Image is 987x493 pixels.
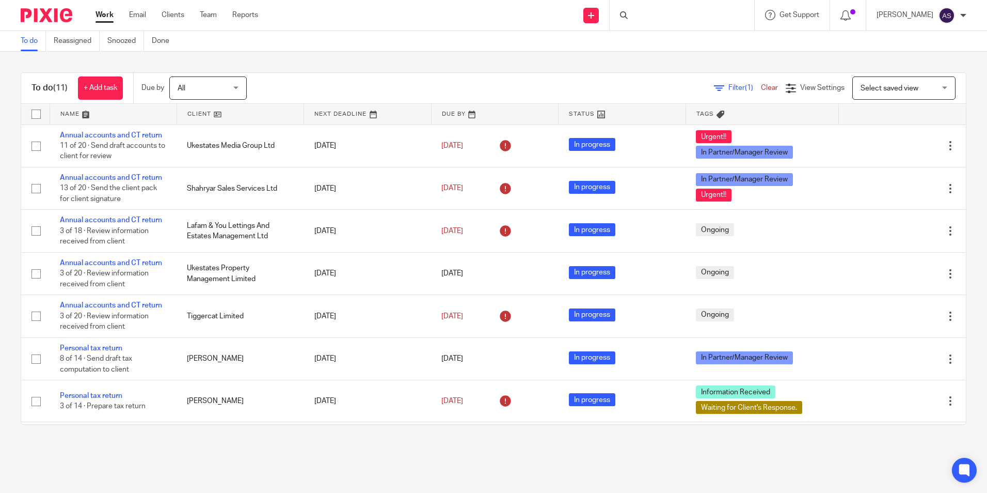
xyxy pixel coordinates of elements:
span: Waiting for Client's Response. [696,401,802,414]
a: Reports [232,10,258,20]
td: [DATE] [304,210,431,252]
span: 3 of 14 · Prepare tax return [60,403,146,410]
span: 8 of 14 · Send draft tax computation to client [60,355,132,373]
span: [DATE] [441,313,463,320]
span: Tags [696,111,714,117]
span: Urgent!! [696,189,731,202]
img: Pixie [21,8,72,22]
a: Email [129,10,146,20]
td: [DATE] [304,422,431,464]
a: Annual accounts and CT return [60,217,162,224]
span: Filter [728,84,761,91]
span: (1) [745,84,753,91]
td: [DATE] [304,380,431,422]
span: Ongoing [696,223,734,236]
span: [DATE] [441,270,463,278]
p: [PERSON_NAME] [877,10,933,20]
span: 11 of 20 · Send draft accounts to client for review [60,142,165,160]
span: Information Received [696,386,775,398]
span: Get Support [779,11,819,19]
a: Team [200,10,217,20]
img: svg%3E [938,7,955,24]
span: In Partner/Manager Review [696,146,793,159]
td: Ukestates Property Management Limited [177,252,304,295]
span: [DATE] [441,227,463,235]
span: Urgent!! [696,130,731,143]
a: Reassigned [54,31,100,51]
a: Done [152,31,177,51]
a: Clear [761,84,778,91]
span: 13 of 20 · Send the client pack for client signature [60,185,157,203]
a: Personal tax return [60,345,122,352]
a: Clients [162,10,184,20]
h1: To do [31,83,68,94]
a: Work [95,10,114,20]
span: All [178,85,185,92]
span: [DATE] [441,397,463,405]
span: In progress [569,138,615,151]
td: Tiggercat Limited [177,295,304,337]
span: [DATE] [441,142,463,149]
span: In progress [569,223,615,236]
a: Annual accounts and CT return [60,132,162,139]
a: Annual accounts and CT return [60,302,162,309]
span: 3 of 20 · Review information received from client [60,270,149,288]
span: In progress [569,266,615,279]
td: [PERSON_NAME] [177,337,304,380]
span: (11) [53,84,68,92]
span: View Settings [800,84,845,91]
a: + Add task [78,76,123,100]
p: Due by [141,83,164,93]
td: Noble Nook Estates [177,422,304,464]
span: [DATE] [441,356,463,363]
td: [DATE] [304,295,431,337]
span: 3 of 18 · Review information received from client [60,227,149,245]
td: [DATE] [304,167,431,209]
span: Ongoing [696,309,734,321]
span: [DATE] [441,185,463,192]
td: [DATE] [304,125,431,167]
span: Ongoing [696,266,734,279]
span: In Partner/Manager Review [696,351,793,364]
span: In progress [569,309,615,321]
td: Ukestates Media Group Ltd [177,125,304,167]
span: 3 of 20 · Review information received from client [60,313,149,331]
span: In progress [569,181,615,194]
a: Annual accounts and CT return [60,174,162,181]
a: To do [21,31,46,51]
a: Annual accounts and CT return [60,259,162,267]
td: [DATE] [304,252,431,295]
td: [DATE] [304,337,431,380]
span: Select saved view [861,85,918,92]
span: In progress [569,351,615,364]
a: Snoozed [107,31,144,51]
td: Shahryar Sales Services Ltd [177,167,304,209]
td: Lafam & You Lettings And Estates Management Ltd [177,210,304,252]
span: In Partner/Manager Review [696,173,793,186]
a: Personal tax return [60,392,122,399]
span: In progress [569,393,615,406]
td: [PERSON_NAME] [177,380,304,422]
